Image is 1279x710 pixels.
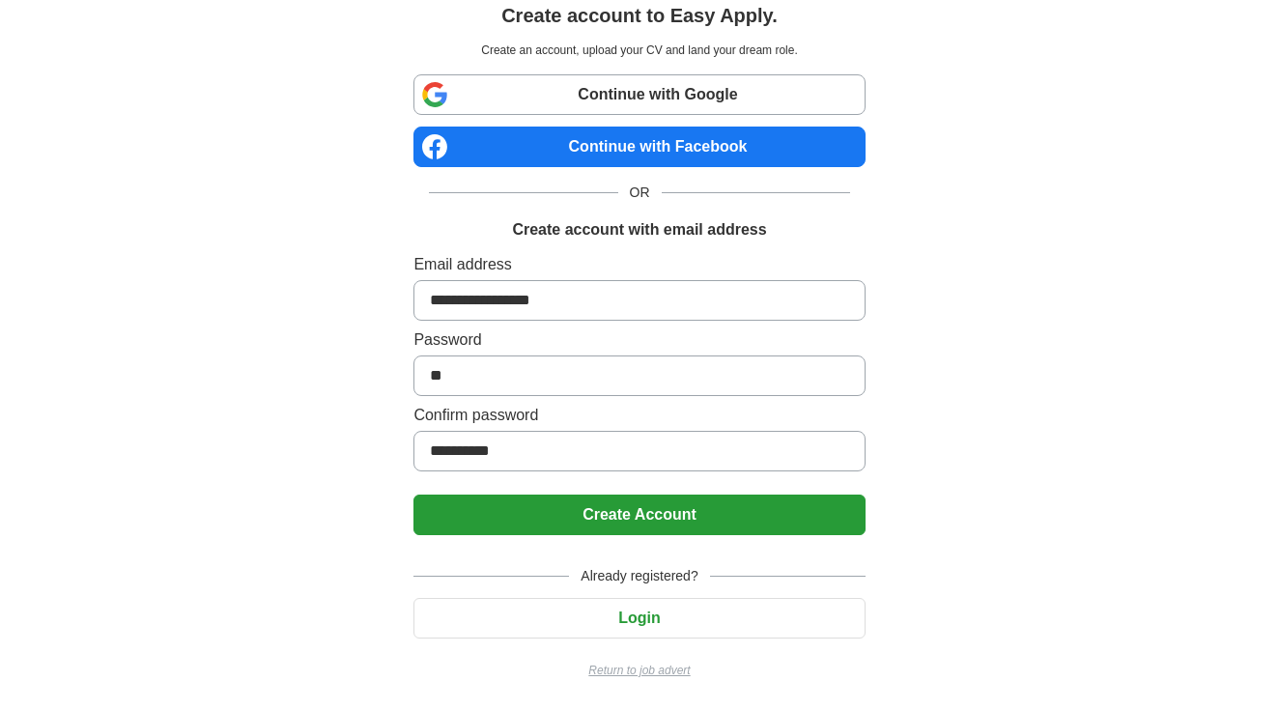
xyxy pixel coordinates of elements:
[413,495,865,535] button: Create Account
[413,74,865,115] a: Continue with Google
[413,662,865,679] a: Return to job advert
[501,1,778,30] h1: Create account to Easy Apply.
[413,598,865,639] button: Login
[569,566,709,586] span: Already registered?
[413,328,865,352] label: Password
[413,610,865,626] a: Login
[413,127,865,167] a: Continue with Facebook
[413,253,865,276] label: Email address
[618,183,662,203] span: OR
[512,218,766,241] h1: Create account with email address
[413,404,865,427] label: Confirm password
[417,42,861,59] p: Create an account, upload your CV and land your dream role.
